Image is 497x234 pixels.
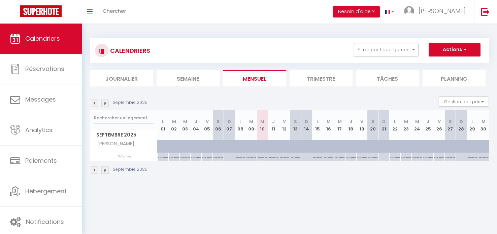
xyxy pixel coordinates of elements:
[323,110,334,140] th: 16
[434,110,445,140] th: 26
[25,34,60,43] span: Calendriers
[449,118,452,125] abbr: S
[317,118,319,125] abbr: L
[312,110,323,140] th: 15
[272,118,275,125] abbr: J
[390,153,400,160] p: No Checkout
[327,118,331,125] abbr: M
[394,118,396,125] abbr: L
[400,110,411,140] th: 23
[313,153,322,160] p: No Checkout
[438,118,441,125] abbr: V
[280,153,289,160] p: No Checkout
[434,153,444,160] p: No Checkout
[90,153,157,161] span: Règles
[158,110,169,140] th: 01
[367,110,378,140] th: 20
[25,187,67,195] span: Hébergement
[191,110,202,140] th: 04
[260,118,264,125] abbr: M
[354,43,419,56] button: Filtrer par hébergement
[25,95,56,104] span: Messages
[429,43,481,56] button: Actions
[268,110,279,140] th: 11
[423,153,433,160] p: No Checkout
[401,153,411,160] p: No Checkout
[423,70,486,86] li: Planning
[90,70,153,86] li: Journalier
[360,118,363,125] abbr: V
[26,218,64,226] span: Notifications
[290,70,353,86] li: Trimestre
[412,153,422,160] p: No Checkout
[411,110,423,140] th: 24
[20,5,62,17] img: Super Booking
[103,7,126,14] span: Chercher
[258,153,267,160] p: No Checkout
[94,112,154,124] input: Rechercher un logement...
[334,110,345,140] th: 17
[162,118,164,125] abbr: L
[333,6,380,17] button: Besoin d'aide ?
[335,153,344,160] p: No Checkout
[460,118,463,125] abbr: D
[415,118,419,125] abbr: M
[324,153,333,160] p: No Checkout
[371,118,374,125] abbr: S
[25,156,57,165] span: Paiements
[172,118,176,125] abbr: M
[357,153,367,160] p: No Checkout
[217,118,220,125] abbr: S
[404,6,414,16] img: ...
[290,110,301,140] th: 13
[246,153,256,160] p: No Checkout
[279,110,290,140] th: 12
[183,118,187,125] abbr: M
[481,7,490,16] img: logout
[25,126,53,134] span: Analytics
[423,110,434,140] th: 25
[91,140,136,148] span: [PERSON_NAME]
[157,70,220,86] li: Semaine
[195,118,197,125] abbr: J
[390,110,401,140] th: 22
[345,110,356,140] th: 18
[439,96,489,107] button: Gestion des prix
[419,7,466,15] span: [PERSON_NAME]
[113,166,147,173] p: Septembre 2025
[113,100,147,106] p: Septembre 2025
[356,110,367,140] th: 19
[301,110,312,140] th: 14
[471,118,473,125] abbr: L
[291,153,300,160] p: No Checkout
[224,110,235,140] th: 07
[257,110,268,140] th: 10
[249,118,253,125] abbr: M
[479,153,488,160] p: No Checkout
[236,153,245,160] p: No Checkout
[350,118,352,125] abbr: J
[467,110,478,140] th: 29
[179,110,191,140] th: 03
[108,43,150,58] h3: CALENDRIERS
[294,118,297,125] abbr: S
[158,153,168,160] p: No Checkout
[269,153,278,160] p: No Checkout
[382,118,386,125] abbr: D
[445,110,456,140] th: 27
[213,110,224,140] th: 06
[202,153,212,160] p: No Checkout
[180,153,190,160] p: No Checkout
[228,118,231,125] abbr: D
[191,153,201,160] p: No Checkout
[90,130,157,140] span: Septembre 2025
[246,110,257,140] th: 09
[356,70,419,86] li: Tâches
[283,118,286,125] abbr: V
[168,110,179,140] th: 02
[378,110,390,140] th: 21
[468,153,477,160] p: No Checkout
[368,153,377,160] p: No Checkout
[478,110,489,140] th: 30
[404,118,408,125] abbr: M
